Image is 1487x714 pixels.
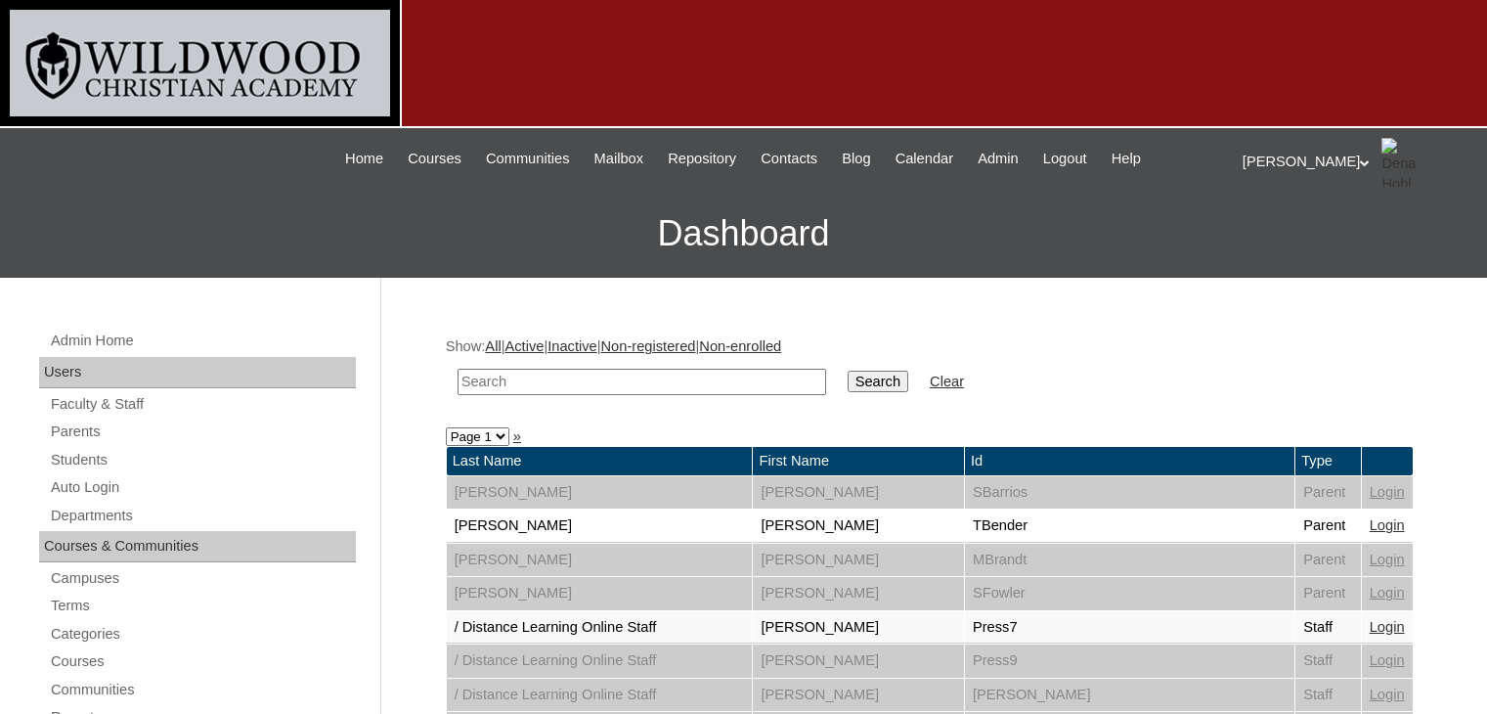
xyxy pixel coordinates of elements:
[1370,687,1405,702] a: Login
[504,338,544,354] a: Active
[10,190,1477,278] h3: Dashboard
[1370,552,1405,567] a: Login
[447,447,753,475] td: Last Name
[751,148,827,170] a: Contacts
[1381,138,1430,187] img: Dena Hohl
[49,329,356,353] a: Admin Home
[965,611,1294,645] td: Press7
[476,148,580,170] a: Communities
[848,371,908,392] input: Search
[10,10,390,116] img: logo-white.png
[447,679,753,712] td: / Distance Learning Online Staff
[978,148,1019,170] span: Admin
[39,357,356,388] div: Users
[1295,645,1361,678] td: Staff
[1295,544,1361,577] td: Parent
[1370,585,1405,601] a: Login
[447,476,753,510] td: [PERSON_NAME]
[513,428,521,444] a: »
[447,611,753,645] td: / Distance Learning Online Staff
[49,649,356,674] a: Courses
[547,338,597,354] a: Inactive
[458,369,826,395] input: Search
[753,645,963,678] td: [PERSON_NAME]
[49,504,356,528] a: Departments
[930,374,964,389] a: Clear
[585,148,654,170] a: Mailbox
[1243,138,1467,187] div: [PERSON_NAME]
[1102,148,1151,170] a: Help
[753,510,963,543] td: [PERSON_NAME]
[49,622,356,647] a: Categories
[965,544,1294,577] td: MBrandt
[49,420,356,444] a: Parents
[447,577,753,610] td: [PERSON_NAME]
[1370,517,1405,533] a: Login
[753,544,963,577] td: [PERSON_NAME]
[965,447,1294,475] td: Id
[49,448,356,472] a: Students
[49,678,356,702] a: Communities
[753,679,963,712] td: [PERSON_NAME]
[1295,611,1361,645] td: Staff
[832,148,880,170] a: Blog
[896,148,953,170] span: Calendar
[753,476,963,510] td: [PERSON_NAME]
[39,531,356,562] div: Courses & Communities
[1295,510,1361,543] td: Parent
[761,148,817,170] span: Contacts
[965,645,1294,678] td: Press9
[965,679,1294,712] td: [PERSON_NAME]
[1370,619,1405,635] a: Login
[1295,476,1361,510] td: Parent
[1295,447,1361,475] td: Type
[1295,577,1361,610] td: Parent
[753,447,963,475] td: First Name
[345,148,383,170] span: Home
[447,510,753,543] td: [PERSON_NAME]
[842,148,870,170] span: Blog
[753,577,963,610] td: [PERSON_NAME]
[1043,148,1087,170] span: Logout
[335,148,393,170] a: Home
[968,148,1028,170] a: Admin
[408,148,461,170] span: Courses
[965,510,1294,543] td: TBender
[965,577,1294,610] td: SFowler
[1112,148,1141,170] span: Help
[658,148,746,170] a: Repository
[447,645,753,678] td: / Distance Learning Online Staff
[49,392,356,417] a: Faculty & Staff
[446,336,1414,406] div: Show: | | | |
[49,566,356,591] a: Campuses
[49,594,356,618] a: Terms
[1033,148,1097,170] a: Logout
[1295,679,1361,712] td: Staff
[447,544,753,577] td: [PERSON_NAME]
[486,148,570,170] span: Communities
[965,476,1294,510] td: SBarrios
[1370,652,1405,668] a: Login
[699,338,781,354] a: Non-enrolled
[886,148,963,170] a: Calendar
[49,475,356,500] a: Auto Login
[398,148,471,170] a: Courses
[753,611,963,645] td: [PERSON_NAME]
[1370,484,1405,500] a: Login
[601,338,696,354] a: Non-registered
[485,338,501,354] a: All
[668,148,736,170] span: Repository
[594,148,644,170] span: Mailbox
